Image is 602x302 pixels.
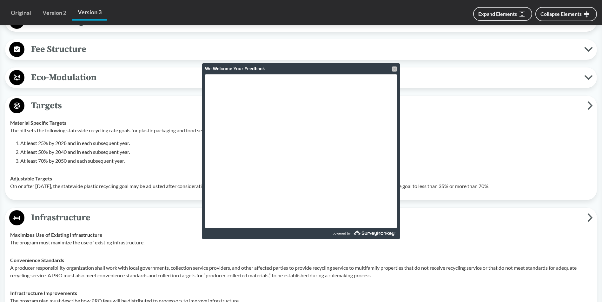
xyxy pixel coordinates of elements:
li: At least 50% by 2040 and in each subsequent year. [20,148,592,156]
button: Expand Elements [473,7,532,21]
strong: Convenience Standards [10,257,64,263]
p: On or after [DATE], the statewide plastic recycling goal may be adjusted after consideration of e... [10,182,592,190]
strong: Material Specific Targets [10,120,66,126]
button: Eco-Modulation [7,70,595,86]
a: Original [5,6,37,20]
li: At least 70% by 2050 and each subsequent year. [20,157,592,165]
strong: Infrastructure Improvements [10,290,77,296]
a: Version 3 [72,5,107,21]
span: Infrastructure [24,211,587,225]
a: Version 2 [37,6,72,20]
span: powered by [333,228,351,239]
button: Fee Structure [7,41,595,58]
button: Infrastructure [7,210,595,226]
strong: Maximizes Use of Existing Infrastructure [10,232,103,238]
div: We Welcome Your Feedback [205,63,397,74]
p: The program must maximize the use of existing infrastructure. [10,239,592,246]
p: A producer responsibility organization shall work with local governments, collection service prov... [10,264,592,279]
button: Targets [7,98,595,114]
button: Collapse Elements [535,7,597,21]
a: powered by [302,228,397,239]
strong: Adjustable Targets [10,175,52,181]
p: The bill sets the following statewide recycling rate goals for plastic packaging and food service... [10,127,592,134]
span: Fee Structure [24,42,584,56]
span: Eco-Modulation [24,70,584,85]
li: At least 25% by 2028 and in each subsequent year. [20,139,592,147]
span: Targets [24,98,587,113]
